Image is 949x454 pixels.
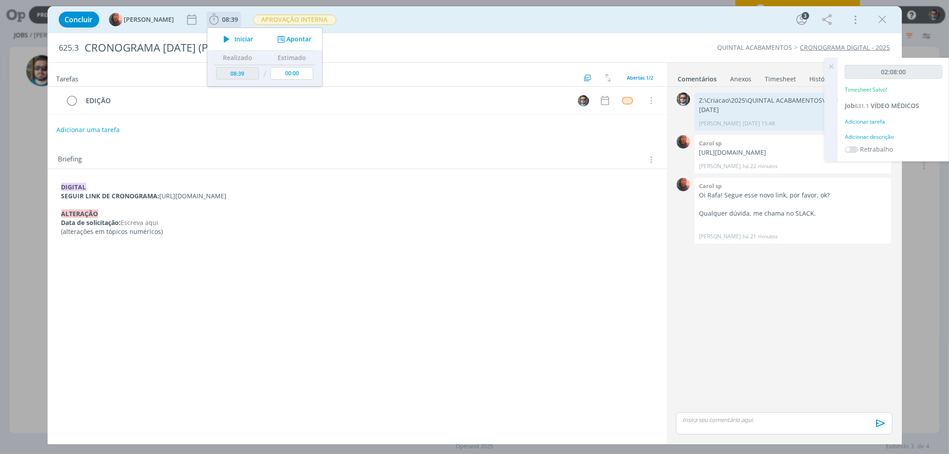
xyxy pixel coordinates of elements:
[261,65,268,83] td: /
[577,94,590,107] button: R
[743,120,775,128] span: [DATE] 15:48
[800,43,890,52] a: CRONOGRAMA DIGITAL - 2025
[809,71,836,84] a: Histórico
[268,51,315,65] th: Estimado
[677,135,690,149] img: C
[699,191,887,200] p: Oi Rafa! Segue esse novo link, por favor, ok?
[275,35,311,44] button: Apontar
[234,36,253,42] span: Iniciar
[627,74,654,81] span: Abertas 1/2
[109,13,122,26] img: C
[61,192,160,200] strong: SEGUIR LINK DE CRONOGRAMA:
[802,12,809,20] div: 3
[765,71,797,84] a: Timesheet
[81,37,540,59] div: CRONOGRAMA [DATE] (PEÇAS)
[731,75,752,84] div: Anexos
[61,218,121,227] strong: Data de solicitação:
[109,13,174,26] button: C[PERSON_NAME]
[871,101,919,110] span: VÍDEO MÉDICOS
[699,182,722,190] b: Carol sp
[222,15,238,24] span: 08:39
[61,192,653,201] p: [URL][DOMAIN_NAME]
[121,218,159,227] span: Escreva aqui
[61,227,653,236] p: (alterações em tópicos numéricos)
[678,71,718,84] a: Comentários
[743,233,778,241] span: há 21 minutos
[59,12,99,28] button: Concluir
[845,133,942,141] div: Adicionar descrição
[59,43,79,53] span: 625.3
[253,14,337,25] button: APROVAÇÃO INTERNA
[207,12,241,27] button: 08:39
[82,95,570,106] div: EDIÇÃO
[743,162,778,170] span: há 22 minutos
[699,162,741,170] p: [PERSON_NAME]
[253,15,336,25] span: APROVAÇÃO INTERNA
[699,139,722,147] b: Carol sp
[845,118,942,126] div: Adicionar tarefa
[57,72,79,83] span: Tarefas
[605,74,611,82] img: arrow-down-up.svg
[58,154,82,165] span: Briefing
[855,102,869,110] span: 631.1
[65,16,93,23] span: Concluir
[214,51,261,65] th: Realizado
[845,101,919,110] a: Job631.1VÍDEO MÉDICOS
[218,33,254,45] button: Iniciar
[699,96,887,114] p: Z:\Criacao\2025\QUINTAL ACABAMENTOS\REDES SOCIAIS\[DATE]
[845,86,887,94] p: Timesheet Salvo!
[860,145,893,154] label: Retrabalho
[578,95,589,106] img: R
[48,6,902,444] div: dialog
[699,233,741,241] p: [PERSON_NAME]
[795,12,809,27] button: 3
[699,209,887,218] p: Qualquer dúvida, me chama no SLACK.
[124,16,174,23] span: [PERSON_NAME]
[677,178,690,191] img: C
[207,28,323,87] ul: 08:39
[677,92,690,106] img: R
[61,183,86,191] strong: DIGITAL
[718,43,792,52] a: QUINTAL ACABAMENTOS
[699,148,887,157] p: [URL][DOMAIN_NAME]
[61,209,98,218] strong: ALTERAÇÃO
[699,120,741,128] p: [PERSON_NAME]
[56,122,120,138] button: Adicionar uma tarefa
